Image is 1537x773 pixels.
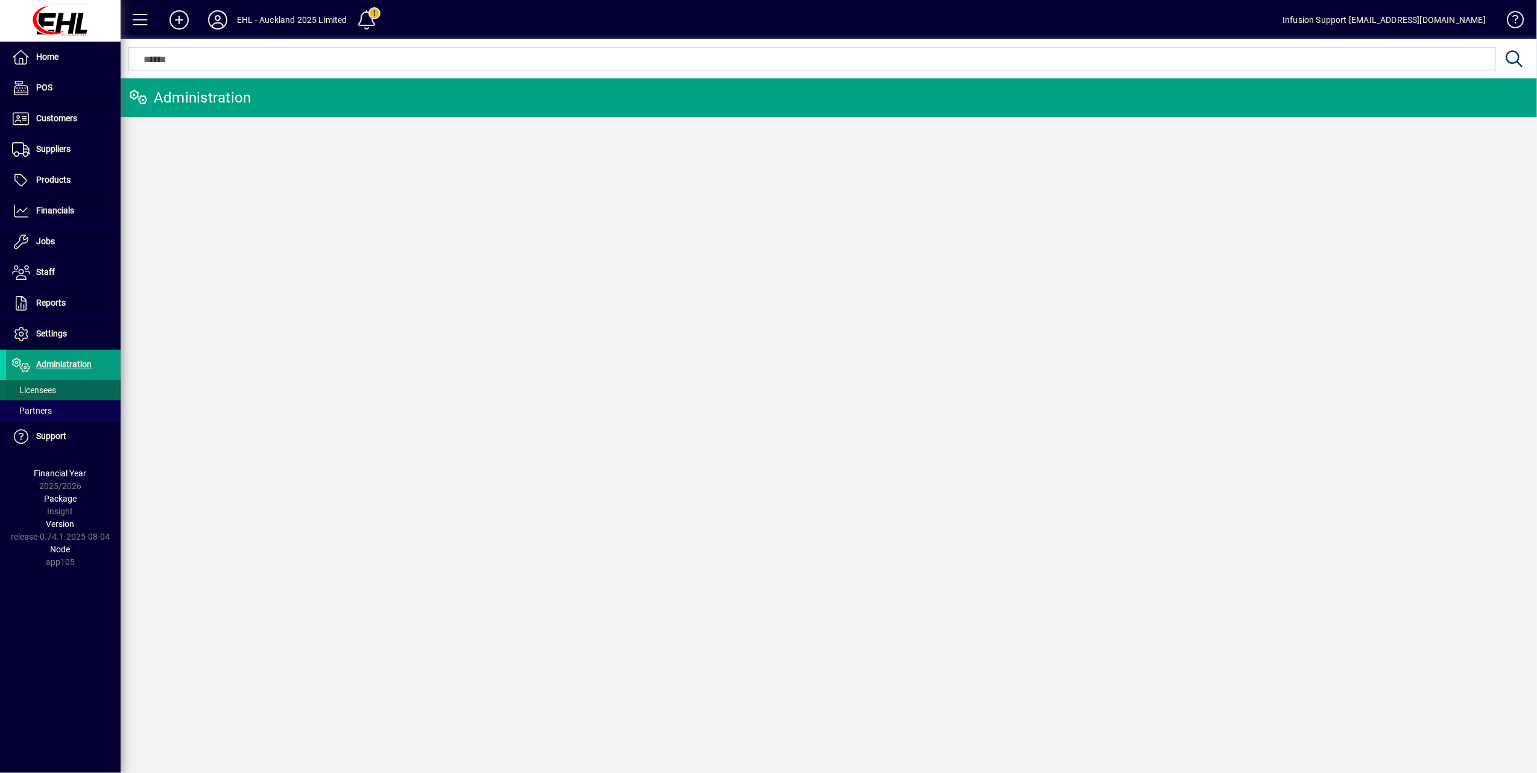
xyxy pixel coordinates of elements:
button: Profile [198,9,237,31]
span: Home [36,52,58,62]
span: Financials [36,206,74,215]
a: Customers [6,104,121,134]
span: Suppliers [36,144,71,154]
span: Package [44,494,77,503]
a: Licensees [6,380,121,400]
a: Products [6,165,121,195]
span: Administration [36,359,92,369]
span: Support [36,431,66,441]
span: Settings [36,329,67,338]
a: Partners [6,400,121,421]
div: Infusion Support [EMAIL_ADDRESS][DOMAIN_NAME] [1283,10,1486,30]
span: Node [51,544,71,554]
a: Settings [6,319,121,349]
a: Support [6,421,121,452]
a: Financials [6,196,121,226]
span: Jobs [36,236,55,246]
a: Suppliers [6,134,121,165]
button: Add [160,9,198,31]
a: Knowledge Base [1498,2,1522,42]
span: Customers [36,113,77,123]
div: Administration [130,88,251,107]
div: EHL - Auckland 2025 Limited [237,10,347,30]
a: Home [6,42,121,72]
span: Products [36,175,71,185]
a: POS [6,73,121,103]
span: Staff [36,267,55,277]
span: POS [36,83,52,92]
span: Reports [36,298,66,308]
a: Reports [6,288,121,318]
a: Staff [6,257,121,288]
span: Financial Year [34,469,87,478]
span: Version [46,519,75,529]
span: Partners [12,406,52,415]
a: Jobs [6,227,121,257]
span: Licensees [12,385,56,395]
